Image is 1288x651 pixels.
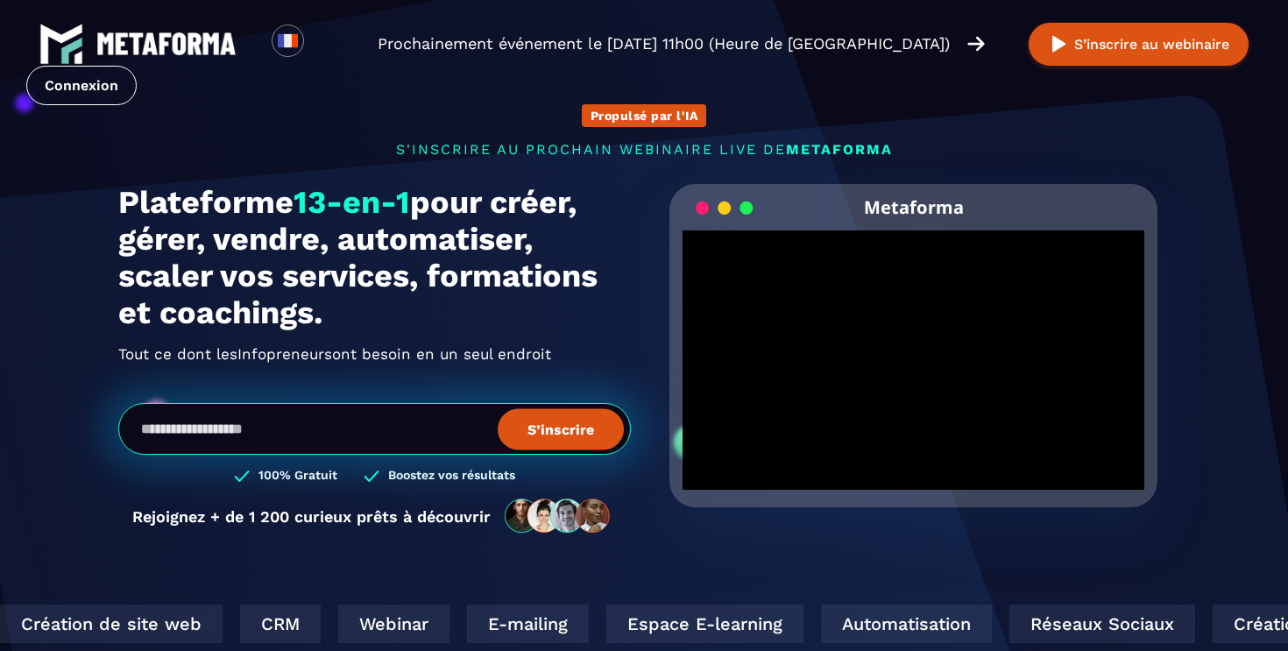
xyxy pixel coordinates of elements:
[696,200,754,216] img: loading
[118,340,631,368] h2: Tout ce dont les ont besoin en un seul endroit
[329,605,440,643] div: Webinar
[457,605,579,643] div: E-mailing
[118,141,1170,158] p: s'inscrire au prochain webinaire live de
[258,468,337,485] h3: 100% Gratuit
[499,498,617,534] img: community-people
[319,33,332,54] input: Search for option
[811,605,982,643] div: Automatisation
[1029,23,1249,66] button: S’inscrire au webinaire
[378,32,950,56] p: Prochainement événement le [DATE] 11h00 (Heure de [GEOGRAPHIC_DATA])
[967,34,985,53] img: arrow-right
[277,30,299,52] img: fr
[118,184,631,331] h1: Plateforme pour créer, gérer, vendre, automatiser, scaler vos services, formations et coachings.
[597,605,794,643] div: Espace E-learning
[96,32,237,55] img: logo
[1048,33,1070,55] img: play
[364,468,379,485] img: checked
[132,507,491,526] p: Rejoignez + de 1 200 curieux prêts à découvrir
[234,468,250,485] img: checked
[294,184,410,221] span: 13-en-1
[864,184,964,230] h2: Metaforma
[786,141,893,158] span: METAFORMA
[26,66,137,105] a: Connexion
[39,22,83,66] img: logo
[304,25,347,63] div: Search for option
[237,340,332,368] span: Infopreneurs
[230,605,311,643] div: CRM
[498,408,624,449] button: S’inscrire
[1000,605,1185,643] div: Réseaux Sociaux
[388,468,515,485] h3: Boostez vos résultats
